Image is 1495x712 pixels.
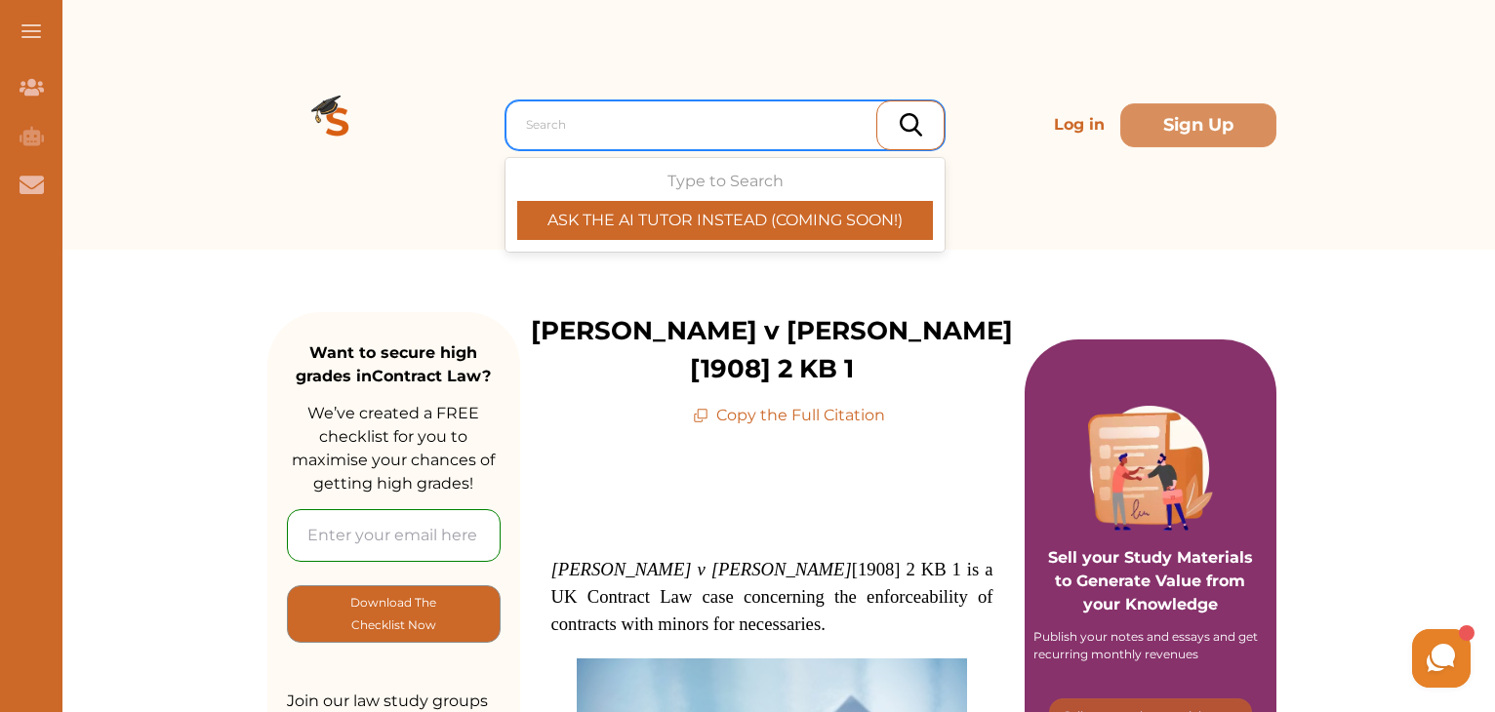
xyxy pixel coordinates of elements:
[1120,103,1276,147] button: Sign Up
[287,585,501,643] button: [object Object]
[1027,624,1475,692] iframe: HelpCrunch
[551,559,852,579] em: [PERSON_NAME] v [PERSON_NAME]
[551,559,993,634] span: [1908] 2 KB 1 is a UK Contract Law case concerning the enforceability of contracts with minors fo...
[267,55,408,195] img: Logo
[1088,406,1213,531] img: Purple card image
[1044,492,1258,616] p: Sell your Study Materials to Generate Value from your Knowledge
[517,170,933,240] div: Type to Search
[1046,105,1112,144] p: Log in
[520,312,1025,388] p: [PERSON_NAME] v [PERSON_NAME] [1908] 2 KB 1
[287,509,501,562] input: Enter your email here
[327,591,461,637] p: Download The Checklist Now
[296,343,491,385] strong: Want to secure high grades in Contract Law ?
[292,404,495,493] span: We’ve created a FREE checklist for you to maximise your chances of getting high grades!
[900,113,922,137] img: search_icon
[693,404,885,427] p: Copy the Full Citation
[517,209,933,232] p: ASK THE AI TUTOR INSTEAD (COMING SOON!)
